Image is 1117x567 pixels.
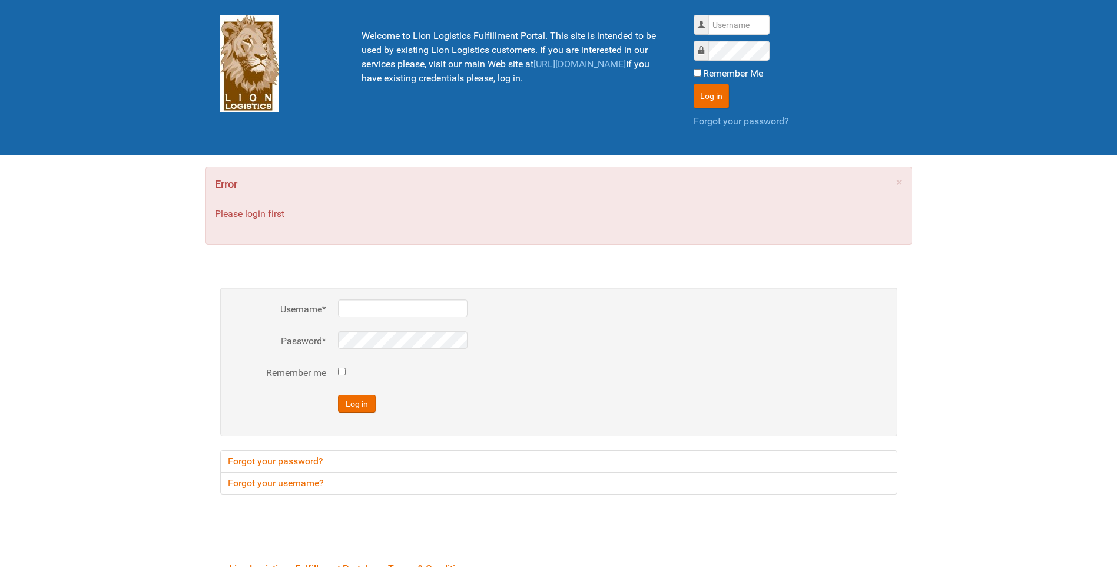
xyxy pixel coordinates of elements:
[896,176,903,188] a: ×
[338,395,376,413] button: Log in
[220,57,279,68] a: Lion Logistics
[232,334,326,348] label: Password
[694,84,729,108] button: Log in
[694,116,789,127] a: Forgot your password?
[703,67,763,81] label: Remember Me
[708,15,770,35] input: Username
[220,472,897,495] a: Forgot your username?
[215,176,903,193] h4: Error
[215,207,903,221] p: Please login first
[232,366,326,380] label: Remember me
[220,15,279,112] img: Lion Logistics
[533,58,626,70] a: [URL][DOMAIN_NAME]
[232,302,326,317] label: Username
[362,29,664,85] p: Welcome to Lion Logistics Fulfillment Portal. This site is intended to be used by existing Lion L...
[220,450,897,473] a: Forgot your password?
